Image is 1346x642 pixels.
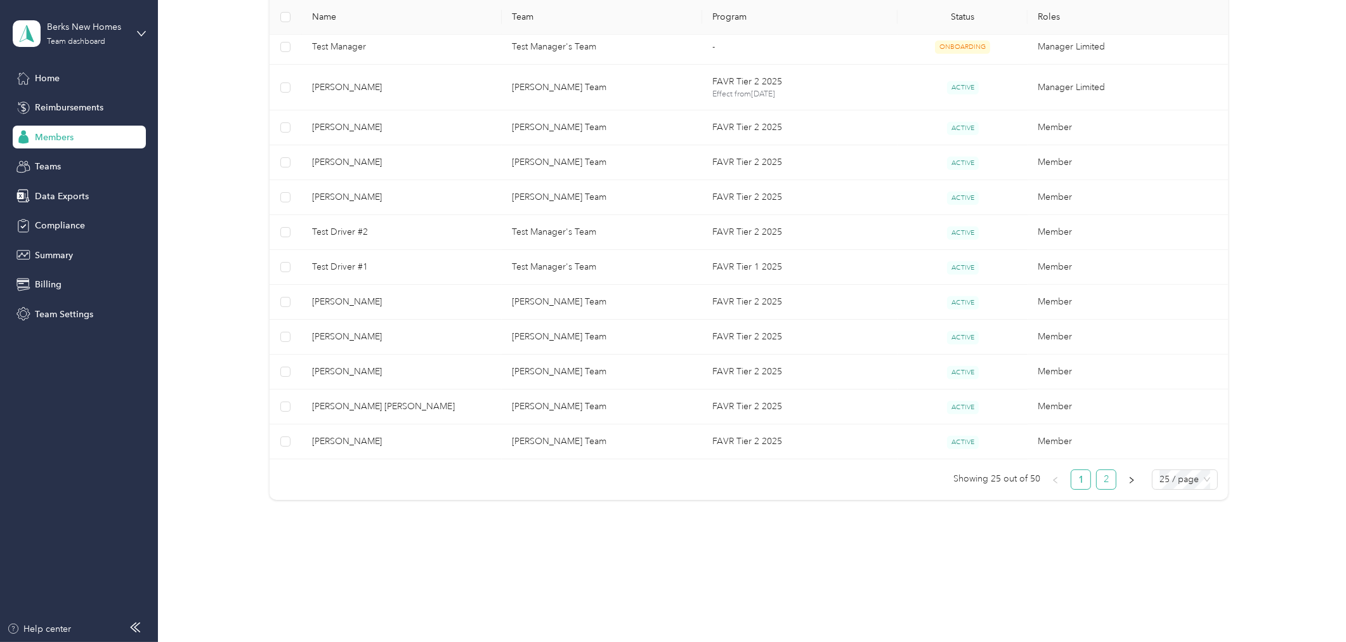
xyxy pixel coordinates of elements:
[1152,469,1218,490] div: Page Size
[947,122,979,135] span: ACTIVE
[1028,285,1228,320] td: Member
[502,215,702,250] td: Test Manager's Team
[702,110,898,145] td: FAVR Tier 2 2025
[1028,110,1228,145] td: Member
[1096,469,1116,490] li: 2
[947,436,979,449] span: ACTIVE
[502,180,702,215] td: Dale Walton's Team
[1028,250,1228,285] td: Member
[1028,180,1228,215] td: Member
[1045,469,1066,490] li: Previous Page
[1052,476,1059,484] span: left
[1160,470,1210,489] span: 25 / page
[702,355,898,390] td: FAVR Tier 2 2025
[35,278,62,291] span: Billing
[1028,145,1228,180] td: Member
[702,320,898,355] td: FAVR Tier 2 2025
[35,249,73,262] span: Summary
[947,401,979,414] span: ACTIVE
[502,285,702,320] td: Steve Giberson's Team
[1028,65,1228,111] td: Manager Limited
[312,330,492,344] span: [PERSON_NAME]
[312,260,492,274] span: Test Driver #1
[947,157,979,170] span: ACTIVE
[35,219,85,232] span: Compliance
[35,190,89,203] span: Data Exports
[312,12,492,23] span: Name
[35,72,60,85] span: Home
[947,366,979,379] span: ACTIVE
[898,30,1028,65] td: ONBOARDING
[302,180,502,215] td: Dimitrios E. Karpathios
[702,424,898,459] td: FAVR Tier 2 2025
[502,65,702,111] td: Roger Marsh's Team
[502,424,702,459] td: Steve Giberson's Team
[312,435,492,449] span: [PERSON_NAME]
[502,390,702,424] td: Steve Giberson's Team
[702,215,898,250] td: FAVR Tier 2 2025
[47,38,105,46] div: Team dashboard
[302,320,502,355] td: Travis T. Hart
[947,81,979,95] span: ACTIVE
[1275,571,1346,642] iframe: Everlance-gr Chat Button Frame
[312,155,492,169] span: [PERSON_NAME]
[502,110,702,145] td: Roger Marsh's Team
[1121,469,1142,490] button: right
[947,261,979,275] span: ACTIVE
[935,41,990,54] span: ONBOARDING
[947,296,979,310] span: ACTIVE
[312,295,492,309] span: [PERSON_NAME]
[302,110,502,145] td: Collin M. Thompson
[302,65,502,111] td: Roger L. Marsh
[1128,476,1135,484] span: right
[35,160,61,173] span: Teams
[712,75,887,89] p: FAVR Tier 2 2025
[302,215,502,250] td: Test Driver #2
[302,424,502,459] td: Scott G. Hardie
[312,400,492,414] span: [PERSON_NAME] [PERSON_NAME]
[712,89,887,100] p: Effect from [DATE]
[1028,355,1228,390] td: Member
[702,145,898,180] td: FAVR Tier 2 2025
[1071,470,1090,489] a: 1
[502,30,702,65] td: Test Manager's Team
[1097,470,1116,489] a: 2
[35,101,103,114] span: Reimbursements
[312,365,492,379] span: [PERSON_NAME]
[947,226,979,240] span: ACTIVE
[702,285,898,320] td: FAVR Tier 2 2025
[1028,215,1228,250] td: Member
[702,180,898,215] td: FAVR Tier 2 2025
[312,81,492,95] span: [PERSON_NAME]
[7,622,72,636] button: Help center
[953,469,1040,488] span: Showing 25 out of 50
[312,121,492,134] span: [PERSON_NAME]
[1028,30,1228,65] td: Manager Limited
[302,355,502,390] td: Lauren M. McDaniel
[702,390,898,424] td: FAVR Tier 2 2025
[502,145,702,180] td: Todd Thompson's Team
[1028,320,1228,355] td: Member
[302,250,502,285] td: Test Driver #1
[312,225,492,239] span: Test Driver #2
[47,20,126,34] div: Berks New Homes
[1071,469,1091,490] li: 1
[1121,469,1142,490] li: Next Page
[947,192,979,205] span: ACTIVE
[702,250,898,285] td: FAVR Tier 1 2025
[1028,424,1228,459] td: Member
[502,355,702,390] td: Steph O'Hara's Team
[302,30,502,65] td: Test Manager
[947,331,979,344] span: ACTIVE
[702,30,898,65] td: -
[502,250,702,285] td: Test Manager's Team
[302,390,502,424] td: Taylor G. Perkins
[312,190,492,204] span: [PERSON_NAME]
[302,145,502,180] td: Corey E. Fait
[1045,469,1066,490] button: left
[35,308,93,321] span: Team Settings
[1028,390,1228,424] td: Member
[302,285,502,320] td: Owen J. Mock
[312,40,492,54] span: Test Manager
